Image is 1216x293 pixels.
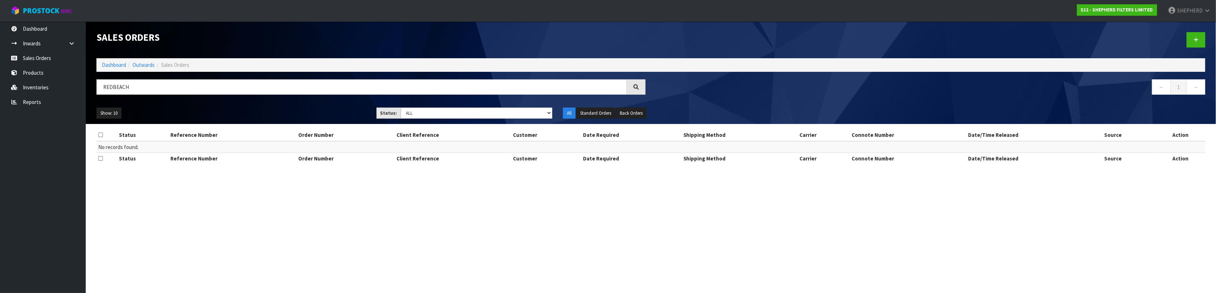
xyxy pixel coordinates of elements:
[61,8,72,15] small: WMS
[582,129,682,141] th: Date Required
[102,61,126,68] a: Dashboard
[966,153,1102,164] th: Date/Time Released
[798,129,850,141] th: Carrier
[117,129,169,141] th: Status
[1177,7,1203,14] span: SHEPHERD
[966,129,1102,141] th: Date/Time Released
[563,108,575,119] button: All
[511,129,582,141] th: Customer
[682,153,798,164] th: Shipping Method
[96,79,627,95] input: Search sales orders
[117,153,169,164] th: Status
[576,108,615,119] button: Standard Orders
[296,153,395,164] th: Order Number
[582,153,682,164] th: Date Required
[1186,79,1205,95] a: →
[656,79,1205,97] nav: Page navigation
[23,6,59,15] span: ProStock
[11,6,20,15] img: cube-alt.png
[850,153,967,164] th: Connote Number
[1156,129,1205,141] th: Action
[682,129,798,141] th: Shipping Method
[1081,7,1153,13] strong: S12 - SHEPHERD FILTERS LIMITED
[850,129,967,141] th: Connote Number
[616,108,647,119] button: Back Orders
[1156,153,1205,164] th: Action
[161,61,189,68] span: Sales Orders
[511,153,582,164] th: Customer
[380,110,397,116] strong: Status:
[96,108,121,119] button: Show: 10
[1102,153,1156,164] th: Source
[1152,79,1171,95] a: ←
[133,61,155,68] a: Outwards
[395,129,511,141] th: Client Reference
[1102,129,1156,141] th: Source
[395,153,511,164] th: Client Reference
[296,129,395,141] th: Order Number
[798,153,850,164] th: Carrier
[169,153,296,164] th: Reference Number
[1171,79,1187,95] a: 1
[169,129,296,141] th: Reference Number
[96,141,1205,153] td: No records found.
[96,32,646,43] h1: Sales Orders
